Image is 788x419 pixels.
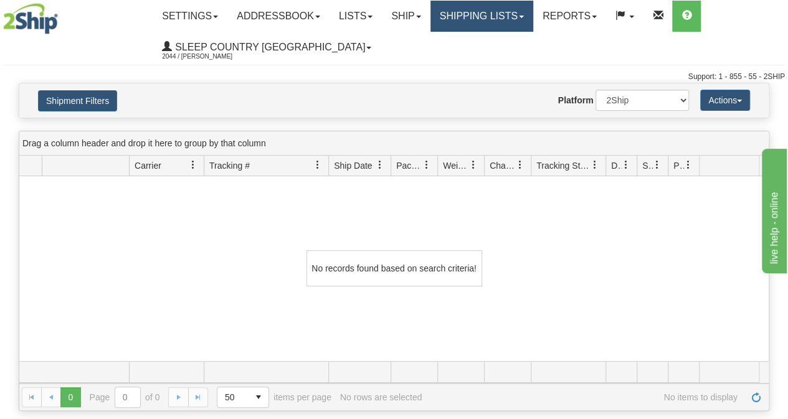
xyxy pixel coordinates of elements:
span: Shipment Issues [642,159,653,172]
a: Tracking # filter column settings [307,154,328,176]
span: 2044 / [PERSON_NAME] [162,50,255,63]
span: Charge [490,159,516,172]
a: Shipping lists [430,1,533,32]
span: Page of 0 [90,387,160,408]
a: Sleep Country [GEOGRAPHIC_DATA] 2044 / [PERSON_NAME] [153,32,381,63]
a: Pickup Status filter column settings [678,154,699,176]
div: Support: 1 - 855 - 55 - 2SHIP [3,72,785,82]
a: Delivery Status filter column settings [615,154,637,176]
a: Carrier filter column settings [183,154,204,176]
span: Tracking Status [536,159,591,172]
button: Shipment Filters [38,90,117,111]
a: Tracking Status filter column settings [584,154,605,176]
div: grid grouping header [19,131,769,156]
a: Refresh [746,387,766,407]
span: No items to display [430,392,738,402]
a: Weight filter column settings [463,154,484,176]
span: Page 0 [60,387,80,407]
a: Lists [330,1,382,32]
label: Platform [558,94,594,106]
a: Addressbook [227,1,330,32]
a: Reports [533,1,606,32]
span: select [249,387,268,407]
button: Actions [700,90,750,111]
span: Carrier [135,159,161,172]
a: Charge filter column settings [510,154,531,176]
div: live help - online [9,7,115,22]
a: Packages filter column settings [416,154,437,176]
a: Ship Date filter column settings [369,154,391,176]
iframe: chat widget [759,146,787,273]
img: logo2044.jpg [3,3,58,34]
a: Ship [382,1,430,32]
span: Page sizes drop down [217,387,269,408]
span: items per page [217,387,331,408]
span: Tracking # [209,159,250,172]
span: Ship Date [334,159,372,172]
a: Settings [153,1,227,32]
div: No rows are selected [340,392,422,402]
span: Sleep Country [GEOGRAPHIC_DATA] [172,42,365,52]
span: Delivery Status [611,159,622,172]
span: Pickup Status [673,159,684,172]
span: Weight [443,159,469,172]
span: Packages [396,159,422,172]
span: 50 [225,391,241,403]
a: Shipment Issues filter column settings [647,154,668,176]
div: No records found based on search criteria! [306,250,482,286]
